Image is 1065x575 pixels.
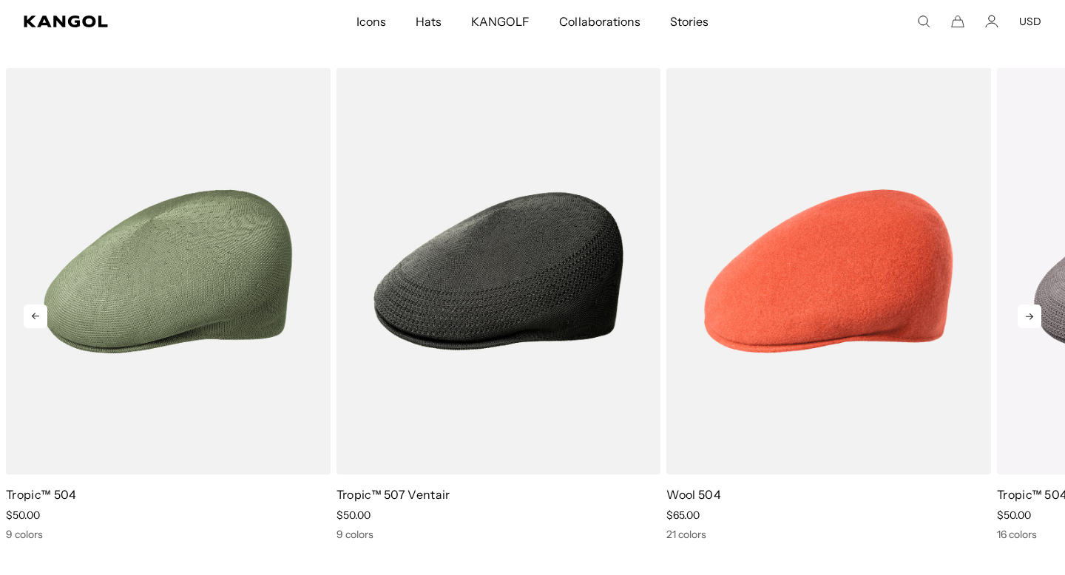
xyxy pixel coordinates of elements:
[6,68,331,475] img: Tropic™ 504
[337,508,371,522] span: $50.00
[337,68,661,475] img: Tropic™ 507 Ventair
[951,15,964,28] button: Cart
[985,15,998,28] a: Account
[331,68,661,542] div: 2 of 5
[660,68,991,542] div: 3 of 5
[6,508,40,522] span: $50.00
[917,15,930,28] summary: Search here
[666,68,991,475] img: Wool 504
[997,508,1031,522] span: $50.00
[6,487,77,502] a: Tropic™ 504
[666,508,700,522] span: $65.00
[1019,15,1041,28] button: USD
[337,487,450,502] a: Tropic™ 507 Ventair
[666,528,991,541] div: 21 colors
[337,528,661,541] div: 9 colors
[24,16,236,27] a: Kangol
[6,528,331,541] div: 9 colors
[666,487,721,502] a: Wool 504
